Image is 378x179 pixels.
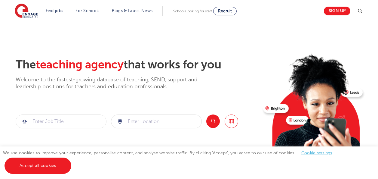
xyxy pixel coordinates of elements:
div: Submit [16,115,106,128]
a: Sign up [324,7,350,15]
h2: The that works for you [16,58,258,72]
button: Search [206,115,220,128]
a: Accept all cookies [5,158,71,174]
div: Submit [111,115,202,128]
a: Cookie settings [301,151,332,155]
span: teaching agency [36,58,124,71]
a: Blogs & Latest News [112,8,153,13]
p: Welcome to the fastest-growing database of teaching, SEND, support and leadership positions for t... [16,76,214,90]
input: Submit [16,115,106,128]
span: Recruit [218,9,232,13]
a: For Schools [75,8,99,13]
span: Schools looking for staff [173,9,212,13]
a: Find jobs [46,8,63,13]
img: Engage Education [15,4,38,19]
a: Recruit [213,7,237,15]
input: Submit [111,115,201,128]
span: We use cookies to improve your experience, personalise content, and analyse website traffic. By c... [3,151,338,168]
